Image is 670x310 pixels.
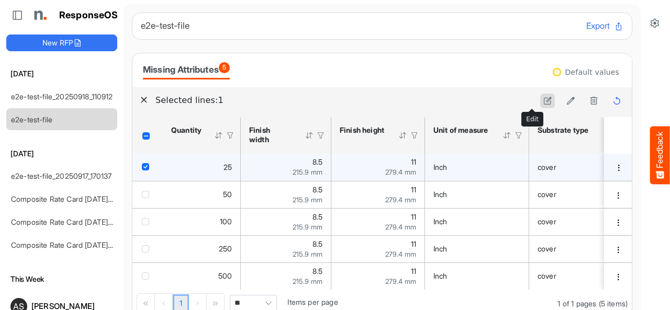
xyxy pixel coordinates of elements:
span: 215.9 mm [293,250,322,258]
td: 379324fd-6707-4cce-be0c-a1fe9681ba05 is template cell Column Header [604,181,634,208]
td: 100 is template cell Column Header httpsnorthellcomontologiesmapping-rulesorderhasquantity [163,208,241,235]
span: Items per page [287,297,338,306]
span: 11 [411,267,416,275]
span: 279.4 mm [385,196,416,204]
td: 11 is template cell Column Header httpsnorthellcomontologiesmapping-rulesmeasurementhasfinishsize... [331,262,425,290]
button: dropdownbutton [612,190,624,201]
h6: [DATE] [6,148,117,159]
span: 215.9 mm [293,223,322,231]
td: cover is template cell Column Header httpsnorthellcomontologiesmapping-rulesmaterialhassubstratem... [529,154,630,181]
div: Unit of measure [433,125,489,135]
h6: e2e-test-file [141,21,578,30]
span: Inch [433,244,448,253]
td: 54dcc740-0f82-4cf6-b07c-b4c29451d209 is template cell Column Header [604,208,634,235]
span: 25 [224,163,232,171]
span: Inch [433,217,448,226]
td: 11 is template cell Column Header httpsnorthellcomontologiesmapping-rulesmeasurementhasfinishsize... [331,154,425,181]
td: 8.5 is template cell Column Header httpsnorthellcomontologiesmapping-rulesmeasurementhasfinishsiz... [241,208,331,235]
span: 8.5 [312,212,322,221]
td: 11 is template cell Column Header httpsnorthellcomontologiesmapping-rulesmeasurementhasfinishsize... [331,208,425,235]
td: 9e48ee22-b2fd-4f59-82c0-df4d13373ab3 is template cell Column Header [604,154,634,181]
span: 279.4 mm [385,223,416,231]
th: Header checkbox [132,117,163,154]
h1: ResponseOS [59,10,118,21]
h6: This Week [6,273,117,285]
span: 11 [411,239,416,248]
div: Finish height [340,125,385,135]
td: Inch is template cell Column Header httpsnorthellcomontologiesmapping-rulesmeasurementhasunitofme... [425,262,529,290]
a: e2e-test-file [11,115,52,124]
span: 215.9 mm [293,168,322,176]
span: cover [538,271,556,280]
div: Substrate type [538,125,589,135]
td: 50 is template cell Column Header httpsnorthellcomontologiesmapping-rulesorderhasquantity [163,181,241,208]
div: [PERSON_NAME] [31,302,113,310]
span: 11 [411,212,416,221]
span: 250 [219,244,232,253]
span: cover [538,244,556,253]
a: Composite Rate Card [DATE]_smaller [11,217,135,226]
td: cover is template cell Column Header httpsnorthellcomontologiesmapping-rulesmaterialhassubstratem... [529,208,630,235]
td: 11 is template cell Column Header httpsnorthellcomontologiesmapping-rulesmeasurementhasfinishsize... [331,181,425,208]
div: Filter Icon [410,131,419,140]
td: 8.5 is template cell Column Header httpsnorthellcomontologiesmapping-rulesmeasurementhasfinishsiz... [241,262,331,290]
a: Composite Rate Card [DATE]_smaller [11,194,135,203]
span: Inch [433,271,448,280]
span: 100 [220,217,232,226]
button: dropdownbutton [612,245,624,255]
td: cover is template cell Column Header httpsnorthellcomontologiesmapping-rulesmaterialhassubstratem... [529,181,630,208]
td: checkbox [132,181,163,208]
span: 8.5 [312,239,322,248]
span: Inch [433,163,448,171]
div: Finish width [249,125,291,144]
td: 8.5 is template cell Column Header httpsnorthellcomontologiesmapping-rulesmeasurementhasfinishsiz... [241,154,331,181]
span: 11 [411,185,416,194]
span: (5 items) [599,299,628,308]
span: 500 [218,271,232,280]
div: Missing Attributes [143,62,230,77]
span: 8.5 [312,185,322,194]
div: Filter Icon [226,131,235,140]
span: 1 of 1 pages [557,299,596,308]
td: 8.5 is template cell Column Header httpsnorthellcomontologiesmapping-rulesmeasurementhasfinishsiz... [241,181,331,208]
td: ae6803be-f1ce-4b0b-99e5-2d5c1386d4c2 is template cell Column Header [604,235,634,262]
span: 50 [223,190,232,199]
img: Northell [29,5,50,26]
span: 8.5 [312,157,322,166]
div: Edit [522,112,543,126]
td: 25 is template cell Column Header httpsnorthellcomontologiesmapping-rulesorderhasquantity [163,154,241,181]
button: Feedback [650,126,670,184]
td: cover is template cell Column Header httpsnorthellcomontologiesmapping-rulesmaterialhassubstratem... [529,262,630,290]
td: Inch is template cell Column Header httpsnorthellcomontologiesmapping-rulesmeasurementhasunitofme... [425,208,529,235]
div: Quantity [171,125,200,135]
td: checkbox [132,154,163,181]
td: 8.5 is template cell Column Header httpsnorthellcomontologiesmapping-rulesmeasurementhasfinishsiz... [241,235,331,262]
td: 250 is template cell Column Header httpsnorthellcomontologiesmapping-rulesorderhasquantity [163,235,241,262]
span: 215.9 mm [293,277,322,285]
td: Inch is template cell Column Header httpsnorthellcomontologiesmapping-rulesmeasurementhasunitofme... [425,235,529,262]
td: checkbox [132,235,163,262]
button: dropdownbutton [612,272,624,282]
span: 279.4 mm [385,250,416,258]
td: 11 is template cell Column Header httpsnorthellcomontologiesmapping-rulesmeasurementhasfinishsize... [331,235,425,262]
span: 279.4 mm [385,277,416,285]
span: 8.5 [312,267,322,275]
td: cover is template cell Column Header httpsnorthellcomontologiesmapping-rulesmaterialhassubstratem... [529,235,630,262]
h6: Selected lines: 1 [155,94,532,107]
span: 5 [219,62,230,73]
div: Default values [565,68,619,76]
button: dropdownbutton [613,163,624,173]
td: cdd781f9-b799-43c9-bd9b-c07494f32ca6 is template cell Column Header [604,262,634,290]
td: checkbox [132,208,163,235]
span: 279.4 mm [385,168,416,176]
span: cover [538,163,556,171]
td: Inch is template cell Column Header httpsnorthellcomontologiesmapping-rulesmeasurementhasunitofme... [425,154,529,181]
span: cover [538,217,556,226]
a: e2e-test-file_20250917_170137 [11,171,112,180]
td: Inch is template cell Column Header httpsnorthellcomontologiesmapping-rulesmeasurementhasunitofme... [425,181,529,208]
div: Filter Icon [514,131,523,140]
span: 11 [411,157,416,166]
span: 215.9 mm [293,196,322,204]
div: Filter Icon [316,131,326,140]
span: cover [538,190,556,199]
